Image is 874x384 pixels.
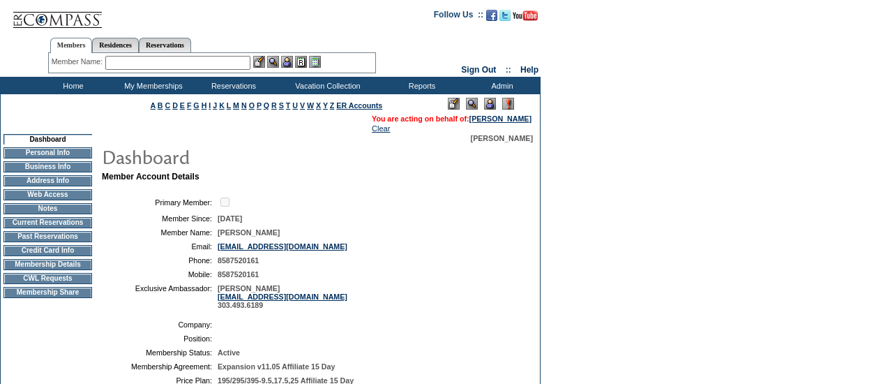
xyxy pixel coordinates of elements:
td: Member Name: [107,228,212,237]
a: H [202,101,207,110]
a: C [165,101,170,110]
a: Help [520,65,538,75]
td: Member Since: [107,214,212,223]
td: Admin [460,77,541,94]
td: Phone: [107,256,212,265]
a: Z [330,101,335,110]
td: Email: [107,242,212,251]
a: Residences [92,38,139,52]
td: Web Access [3,189,92,200]
img: Reservations [295,56,307,68]
img: Edit Mode [448,98,460,110]
td: Vacation Collection [272,77,380,94]
a: Reservations [139,38,191,52]
span: You are acting on behalf of: [372,115,532,123]
a: [PERSON_NAME] [469,115,532,123]
td: Membership Status: [107,348,212,357]
a: W [307,101,314,110]
span: :: [506,65,511,75]
td: Membership Details [3,259,92,270]
td: Home [31,77,112,94]
img: Subscribe to our YouTube Channel [513,10,538,21]
a: ER Accounts [336,101,382,110]
a: Follow us on Twitter [499,14,511,22]
img: b_edit.gif [253,56,265,68]
img: Impersonate [281,56,293,68]
td: CWL Requests [3,273,92,284]
span: [PERSON_NAME] [471,134,533,142]
img: View Mode [466,98,478,110]
span: [PERSON_NAME] [218,228,280,237]
td: Mobile: [107,270,212,279]
img: pgTtlDashboard.gif [101,142,380,170]
span: Expansion v11.05 Affiliate 15 Day [218,362,335,371]
a: Sign Out [461,65,496,75]
a: O [249,101,255,110]
td: Reports [380,77,460,94]
span: [PERSON_NAME] 303.493.6189 [218,284,347,309]
a: S [279,101,284,110]
a: A [151,101,156,110]
td: Membership Agreement: [107,362,212,371]
a: [EMAIL_ADDRESS][DOMAIN_NAME] [218,293,347,301]
a: Subscribe to our YouTube Channel [513,14,538,22]
td: Current Reservations [3,217,92,228]
img: Log Concern/Member Elevation [502,98,514,110]
td: Credit Card Info [3,245,92,256]
td: Primary Member: [107,195,212,209]
a: B [158,101,163,110]
td: Notes [3,203,92,214]
a: Members [50,38,93,53]
td: My Memberships [112,77,192,94]
td: Position: [107,334,212,343]
td: Business Info [3,161,92,172]
a: F [187,101,192,110]
a: D [172,101,178,110]
span: [DATE] [218,214,242,223]
td: Address Info [3,175,92,186]
a: V [300,101,305,110]
img: Become our fan on Facebook [486,10,497,21]
td: Personal Info [3,147,92,158]
img: b_calculator.gif [309,56,321,68]
a: E [180,101,185,110]
a: G [193,101,199,110]
a: Become our fan on Facebook [486,14,497,22]
td: Reservations [192,77,272,94]
img: Follow us on Twitter [499,10,511,21]
a: [EMAIL_ADDRESS][DOMAIN_NAME] [218,242,347,251]
a: Clear [372,124,390,133]
a: Q [264,101,269,110]
a: J [213,101,217,110]
a: X [316,101,321,110]
td: Membership Share [3,287,92,298]
span: 8587520161 [218,256,259,265]
td: Company: [107,320,212,329]
a: K [219,101,225,110]
b: Member Account Details [102,172,199,182]
a: L [227,101,231,110]
td: Follow Us :: [434,8,483,25]
span: 8587520161 [218,270,259,279]
a: R [271,101,277,110]
td: Exclusive Ambassador: [107,284,212,309]
img: View [267,56,279,68]
div: Member Name: [52,56,105,68]
img: Impersonate [484,98,496,110]
span: Active [218,348,240,357]
a: T [286,101,291,110]
a: I [209,101,211,110]
td: Past Reservations [3,231,92,242]
a: N [241,101,247,110]
td: Dashboard [3,134,92,145]
a: M [233,101,239,110]
a: U [292,101,298,110]
a: P [257,101,262,110]
a: Y [323,101,328,110]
